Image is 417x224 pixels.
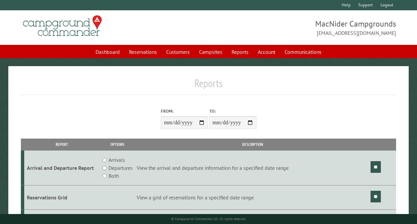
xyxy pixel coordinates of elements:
a: Reports [228,46,252,58]
h1: Reports [21,77,396,95]
a: Communications [281,46,325,58]
th: Report [24,139,100,150]
td: View the arrival and departure information for a specified date range [136,151,370,185]
span: MacNider Campgrounds [EMAIL_ADDRESS][DOMAIN_NAME] [209,18,396,37]
a: Reservations [125,46,161,58]
td: Arrival and Departure Report [24,151,100,185]
th: Description [136,139,370,150]
td: Reservations Grid [24,185,100,210]
th: Options [99,139,136,150]
label: Both [108,172,119,180]
a: Dashboard [92,46,124,58]
a: Campsites [195,46,226,58]
small: © Campground Commander LLC. All rights reserved. [171,217,246,221]
img: Campground Commander [21,13,104,39]
label: From: [161,108,208,114]
label: Departures [108,164,133,172]
a: Account [254,46,279,58]
label: To: [209,108,256,114]
a: Customers [162,46,194,58]
label: Arrivals [108,156,125,164]
td: View a grid of reservations for a specified date range [136,185,370,210]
